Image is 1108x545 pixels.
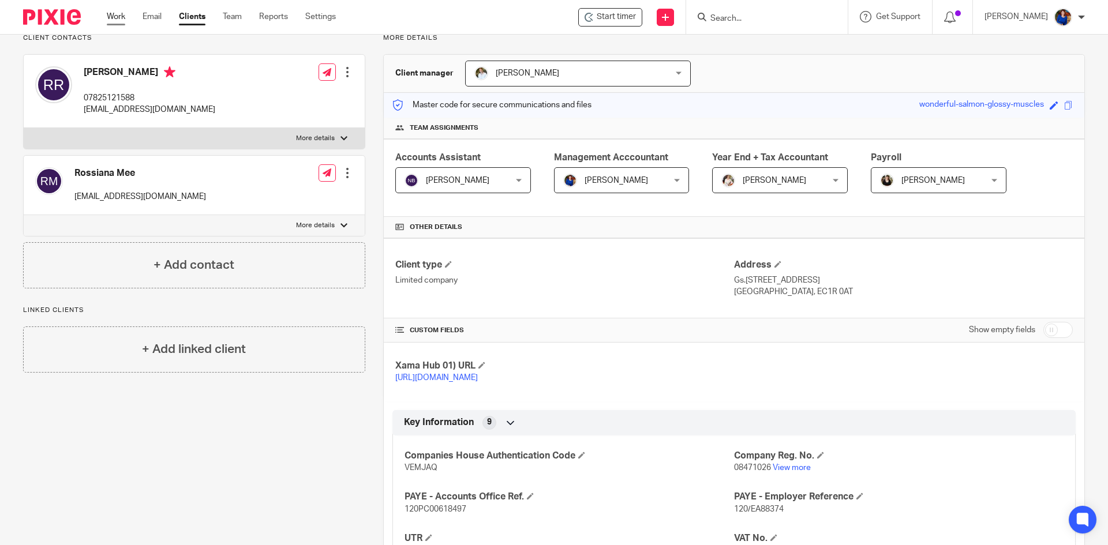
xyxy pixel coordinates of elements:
[35,167,63,195] img: svg%3E
[23,33,365,43] p: Client contacts
[1054,8,1072,27] img: Nicole.jpeg
[410,123,478,133] span: Team assignments
[969,324,1035,336] label: Show empty fields
[164,66,175,78] i: Primary
[107,11,125,22] a: Work
[985,11,1048,22] p: [PERSON_NAME]
[23,306,365,315] p: Linked clients
[721,174,735,187] img: Kayleigh%20Henson.jpeg
[392,99,592,111] p: Master code for secure communications and files
[474,66,488,80] img: sarah-royle.jpg
[154,256,234,274] h4: + Add contact
[876,13,920,21] span: Get Support
[405,491,734,503] h4: PAYE - Accounts Office Ref.
[773,464,811,472] a: View more
[734,259,1073,271] h4: Address
[919,99,1044,112] div: wonderful-salmon-glossy-muscles
[395,153,481,162] span: Accounts Assistant
[496,69,559,77] span: [PERSON_NAME]
[35,66,72,103] img: svg%3E
[395,326,734,335] h4: CUSTOM FIELDS
[383,33,1085,43] p: More details
[259,11,288,22] a: Reports
[563,174,577,187] img: Nicole.jpeg
[554,153,668,162] span: Management Acccountant
[734,464,771,472] span: 08471026
[734,450,1064,462] h4: Company Reg. No.
[743,176,806,185] span: [PERSON_NAME]
[23,9,81,25] img: Pixie
[709,14,813,24] input: Search
[426,176,489,185] span: [PERSON_NAME]
[223,11,242,22] a: Team
[405,450,734,462] h4: Companies House Authentication Code
[405,532,734,544] h4: UTR
[901,176,965,185] span: [PERSON_NAME]
[734,491,1064,503] h4: PAYE - Employer Reference
[395,259,734,271] h4: Client type
[405,464,437,472] span: VEMJAQ
[395,360,734,372] h4: Xama Hub 01) URL
[84,104,215,115] p: [EMAIL_ADDRESS][DOMAIN_NAME]
[597,11,636,23] span: Start timer
[405,174,418,187] img: svg%3E
[410,223,462,232] span: Other details
[305,11,336,22] a: Settings
[143,11,162,22] a: Email
[179,11,205,22] a: Clients
[585,176,648,185] span: [PERSON_NAME]
[74,167,206,179] h4: Rossiana Mee
[712,153,828,162] span: Year End + Tax Accountant
[734,275,1073,286] p: Gs.[STREET_ADDRESS]
[871,153,901,162] span: Payroll
[880,174,894,187] img: Helen%20Campbell.jpeg
[487,416,492,428] span: 9
[395,374,478,382] a: [URL][DOMAIN_NAME]
[74,191,206,202] p: [EMAIL_ADDRESS][DOMAIN_NAME]
[734,286,1073,298] p: [GEOGRAPHIC_DATA], EC1R 0AT
[142,340,246,358] h4: + Add linked client
[734,505,784,513] span: 120/EA88374
[296,134,335,143] p: More details
[296,221,335,230] p: More details
[84,66,215,81] h4: [PERSON_NAME]
[734,532,1064,544] h4: VAT No.
[578,8,642,27] div: Movemeon Ltd
[404,416,474,429] span: Key Information
[395,67,454,79] h3: Client manager
[395,275,734,286] p: Limited company
[84,92,215,104] p: 07825121588
[405,505,466,513] span: 120PC00618497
